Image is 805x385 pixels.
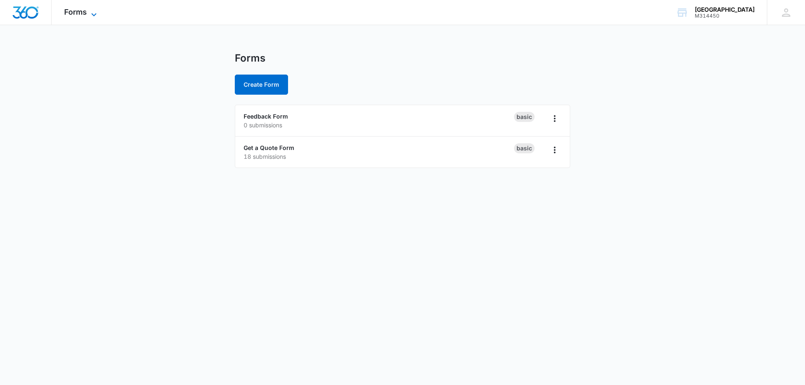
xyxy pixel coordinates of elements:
[548,143,561,157] button: Overflow Menu
[64,8,87,16] span: Forms
[244,144,294,151] a: Get a Quote Form
[695,6,755,13] div: account name
[235,75,288,95] button: Create Form
[244,113,288,120] a: Feedback Form
[235,52,265,65] h1: Forms
[514,143,535,153] div: Basic
[695,13,755,19] div: account id
[244,121,514,129] p: 0 submissions
[244,152,514,161] p: 18 submissions
[548,112,561,125] button: Overflow Menu
[514,112,535,122] div: Basic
